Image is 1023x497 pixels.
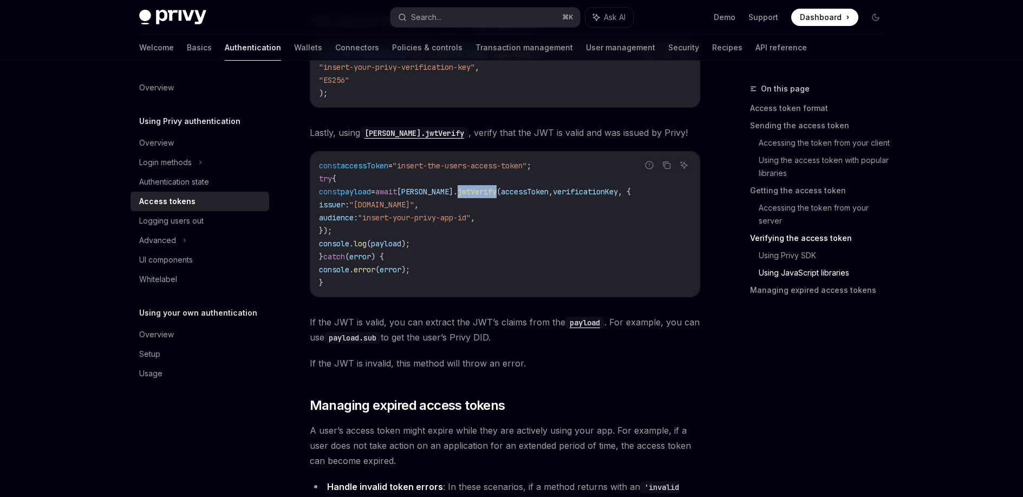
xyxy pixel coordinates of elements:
span: Ask AI [604,12,625,23]
a: Authentication [225,35,281,61]
a: Transaction management [475,35,573,61]
a: Managing expired access tokens [750,282,893,299]
button: Toggle dark mode [867,9,884,26]
span: "insert-your-privy-verification-key" [319,62,475,72]
span: , [414,200,419,210]
span: error [380,265,401,274]
a: Basics [187,35,212,61]
span: ); [319,88,328,98]
span: accessToken [341,161,388,171]
a: Overview [131,133,269,153]
span: Lastly, using , verify that the JWT is valid and was issued by Privy! [310,125,700,140]
button: Report incorrect code [642,158,656,172]
span: jwtVerify [458,187,497,197]
span: }); [319,226,332,236]
span: const [319,187,341,197]
span: error [349,252,371,261]
span: , [471,213,475,223]
a: API reference [755,35,807,61]
code: [PERSON_NAME].jwtVerify [360,127,468,139]
span: } [319,278,323,287]
span: ( [345,252,349,261]
span: , [549,187,553,197]
span: console [319,265,349,274]
a: payload [565,317,604,328]
span: If the JWT is invalid, this method will throw an error. [310,356,700,371]
a: Accessing the token from your server [759,199,893,230]
a: Authentication state [131,172,269,192]
a: Security [668,35,699,61]
div: Search... [411,11,441,24]
span: ) { [371,252,384,261]
a: Sending the access token [750,117,893,134]
span: ⌘ K [562,13,574,22]
a: User management [586,35,655,61]
span: A user’s access token might expire while they are actively using your app. For example, if a user... [310,423,700,468]
span: ; [527,161,531,171]
div: Setup [139,348,160,361]
span: "[DOMAIN_NAME]" [349,200,414,210]
span: ( [367,239,371,248]
span: payload [341,187,371,197]
a: Support [748,12,778,23]
span: try [319,174,332,184]
a: Accessing the token from your client [759,134,893,152]
span: error [354,265,375,274]
div: UI components [139,253,193,266]
img: dark logo [139,10,206,25]
a: Wallets [294,35,322,61]
span: . [453,187,458,197]
a: Using Privy SDK [759,247,893,264]
span: await [375,187,397,197]
span: "insert-the-users-access-token" [393,161,527,171]
span: ); [401,239,410,248]
a: Demo [714,12,735,23]
a: Verifying the access token [750,230,893,247]
span: catch [323,252,345,261]
span: "ES256" [319,75,349,85]
span: payload [371,239,401,248]
span: Managing expired access tokens [310,397,505,414]
span: const [319,161,341,171]
span: . [349,265,354,274]
a: Access tokens [131,192,269,211]
a: Recipes [712,35,742,61]
div: Advanced [139,234,176,247]
a: Dashboard [791,9,858,26]
h5: Using Privy authentication [139,115,240,128]
span: Dashboard [800,12,842,23]
span: log [354,239,367,248]
code: payload.sub [324,332,381,344]
span: ( [375,265,380,274]
span: "insert-your-privy-app-id" [358,213,471,223]
span: = [388,161,393,171]
span: , { [618,187,631,197]
span: . [349,239,354,248]
a: Access token format [750,100,893,117]
div: Usage [139,367,162,380]
span: accessToken [501,187,549,197]
span: On this page [761,82,810,95]
code: payload [565,317,604,329]
a: Whitelabel [131,270,269,289]
span: ( [497,187,501,197]
a: Using the access token with popular libraries [759,152,893,182]
a: Overview [131,78,269,97]
span: , [475,62,479,72]
div: Overview [139,328,174,341]
a: UI components [131,250,269,270]
a: Using JavaScript libraries [759,264,893,282]
a: Overview [131,325,269,344]
a: Getting the access token [750,182,893,199]
div: Logging users out [139,214,204,227]
span: If the JWT is valid, you can extract the JWT’s claims from the . For example, you can use to get ... [310,315,700,345]
span: [PERSON_NAME] [397,187,453,197]
span: { [332,174,336,184]
span: audience: [319,213,358,223]
button: Ask AI [677,158,691,172]
span: ); [401,265,410,274]
a: Connectors [335,35,379,61]
a: Policies & controls [392,35,462,61]
a: Welcome [139,35,174,61]
a: Logging users out [131,211,269,231]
